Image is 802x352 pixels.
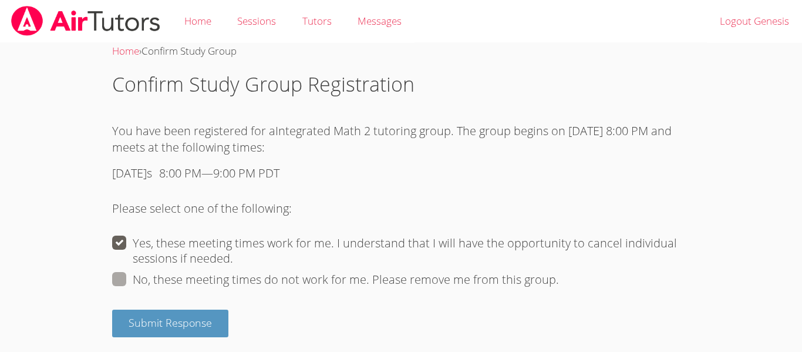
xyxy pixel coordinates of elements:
[358,14,402,28] span: Messages
[112,310,228,337] button: Submit Response
[141,44,237,58] span: Confirm Study Group
[112,236,690,266] label: Yes, these meeting times work for me. I understand that I will have the opportunity to cancel ind...
[112,43,690,60] div: ›
[112,69,690,99] h1: Confirm Study Group Registration
[112,123,690,156] p: You have been registered for a Integrated Math 2 tutoring group. The group begins on [DATE] 8:00 ...
[112,272,559,287] label: No, these meeting times do not work for me. Please remove me from this group.
[159,165,279,182] div: 8:00 PM — 9:00 PM PDT
[129,316,212,330] span: Submit Response
[10,6,161,36] img: airtutors_banner-c4298cdbf04f3fff15de1276eac7730deb9818008684d7c2e4769d2f7ddbe033.png
[112,191,690,226] p: Please select one of the following:
[112,44,139,58] a: Home
[112,165,152,182] div: [DATE] s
